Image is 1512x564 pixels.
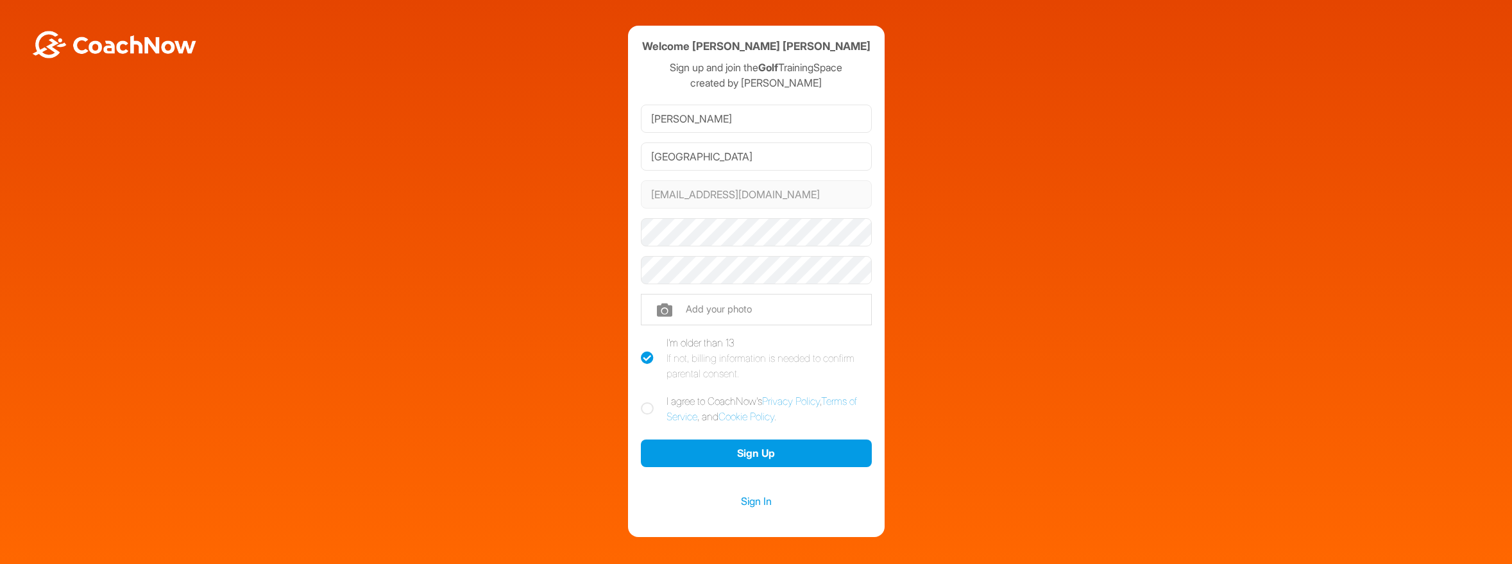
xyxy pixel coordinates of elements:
button: Sign Up [641,440,872,467]
a: Privacy Policy [762,395,820,407]
img: BwLJSsUCoWCh5upNqxVrqldRgqLPVwmV24tXu5FoVAoFEpwwqQ3VIfuoInZCoVCoTD4vwADAC3ZFMkVEQFDAAAAAElFTkSuQmCC [31,31,198,58]
a: Cookie Policy [718,410,774,423]
div: If not, billing information is needed to confirm parental consent. [667,350,872,381]
input: Email [641,180,872,209]
h4: Welcome [PERSON_NAME] [PERSON_NAME] [642,38,871,55]
input: First Name [641,105,872,133]
p: Sign up and join the TrainingSpace [641,60,872,75]
label: I agree to CoachNow's , , and . [641,393,872,424]
a: Terms of Service [667,395,857,423]
p: created by [PERSON_NAME] [641,75,872,90]
a: Sign In [641,493,872,509]
input: Last Name [641,142,872,171]
strong: Golf [758,61,778,74]
div: I'm older than 13 [667,335,872,381]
